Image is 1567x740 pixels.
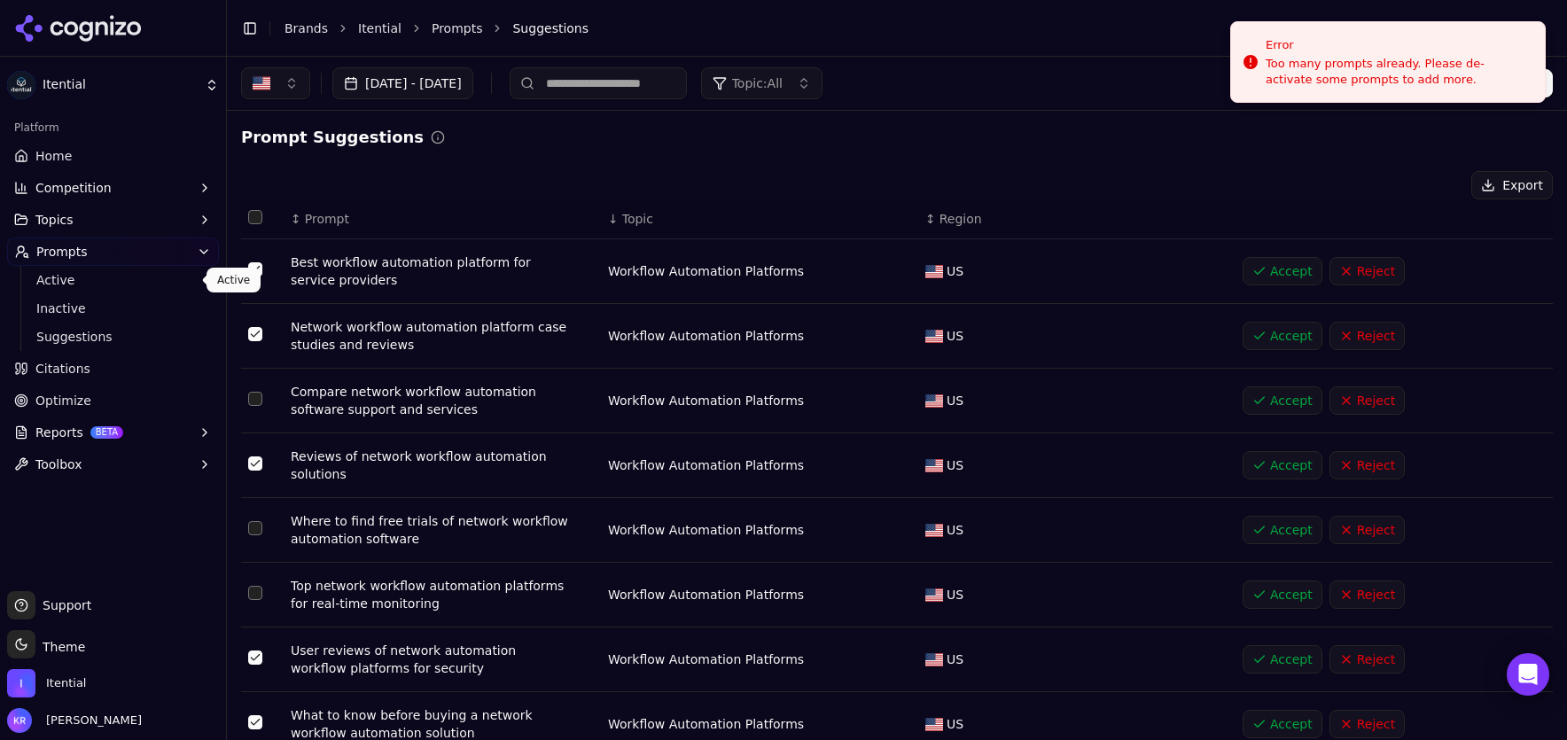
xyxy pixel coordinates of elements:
span: Topics [35,211,74,229]
span: US [947,327,963,345]
span: US [947,456,963,474]
p: Active [217,273,250,287]
button: Accept [1243,710,1322,738]
a: Home [7,142,219,170]
th: Topic [601,199,918,239]
div: ↓Topic [608,210,911,228]
button: Select row 142 [248,650,262,665]
span: Theme [35,640,85,654]
button: Toolbox [7,450,219,479]
button: Accept [1243,516,1322,544]
button: Select row 138 [248,392,262,406]
div: Workflow Automation Platforms [608,262,911,280]
span: Inactive [36,300,191,317]
img: Itential [7,71,35,99]
div: Error [1266,36,1531,54]
button: Reject [1329,322,1405,350]
button: Open user button [7,708,142,733]
h2: Prompt Suggestions [241,125,424,150]
img: Itential [7,669,35,697]
a: Suggestions [29,324,198,349]
a: Prompts [432,19,483,37]
button: Reject [1329,580,1405,609]
span: Topic: All [732,74,783,92]
div: Best workflow automation platform for service providers [291,253,574,289]
span: BETA [90,426,123,439]
button: Reject [1329,710,1405,738]
span: Active [36,271,191,289]
div: Reviews of network workflow automation solutions [291,448,574,483]
img: US flag [925,588,943,602]
div: Workflow Automation Platforms [608,327,911,345]
a: Citations [7,354,219,383]
button: Accept [1243,257,1322,285]
button: Accept [1243,386,1322,415]
div: Too many prompts already. Please de-activate some prompts to add more. [1266,56,1531,88]
span: US [947,392,963,409]
span: Suggestions [36,328,191,346]
div: Where to find free trials of network workflow automation software [291,512,574,548]
div: Platform [7,113,219,142]
th: Prompt [284,199,601,239]
button: Accept [1243,322,1322,350]
th: Region [918,199,1236,239]
button: Select row 136 [248,262,262,277]
button: Accept [1243,580,1322,609]
button: Select row 140 [248,521,262,535]
span: Prompt [305,210,349,228]
button: Export [1471,171,1553,199]
span: Citations [35,360,90,378]
span: Reports [35,424,83,441]
span: US [947,586,963,604]
button: Select row 137 [248,327,262,341]
button: Reject [1329,516,1405,544]
span: Competition [35,179,112,197]
span: Itential [43,77,198,93]
img: US flag [925,265,943,278]
button: Competition [7,174,219,202]
button: Select row 139 [248,456,262,471]
button: Accept [1243,451,1322,479]
span: US [947,521,963,539]
button: Open organization switcher [7,669,86,697]
button: Select row 143 [248,715,262,729]
button: Reject [1329,257,1405,285]
div: Workflow Automation Platforms [608,650,911,668]
span: Prompts [36,243,88,261]
a: Active [29,268,198,292]
span: [PERSON_NAME] [39,713,142,728]
div: Workflow Automation Platforms [608,392,911,409]
span: Support [35,596,91,614]
div: Top network workflow automation platforms for real-time monitoring [291,577,574,612]
button: Select all rows [248,210,262,224]
div: Compare network workflow automation software support and services [291,383,574,418]
img: US flag [925,330,943,343]
div: Workflow Automation Platforms [608,586,911,604]
div: ↕Region [925,210,1228,228]
div: ↕Prompt [291,210,594,228]
button: Select row 141 [248,586,262,600]
div: User reviews of network automation workflow platforms for security [291,642,574,677]
button: Reject [1329,451,1405,479]
span: Home [35,147,72,165]
a: Inactive [29,296,198,321]
div: Workflow Automation Platforms [608,456,911,474]
nav: breadcrumb [285,19,1517,37]
button: Reject [1329,386,1405,415]
span: Suggestions [512,19,589,37]
img: US flag [925,718,943,731]
div: Workflow Automation Platforms [608,715,911,733]
img: Kristen Rachels [7,708,32,733]
span: US [947,262,963,280]
button: Accept [1243,645,1322,674]
span: Region [939,210,982,228]
img: US flag [925,653,943,666]
img: US flag [925,459,943,472]
img: US flag [925,524,943,537]
a: Optimize [7,386,219,415]
div: Workflow Automation Platforms [608,521,911,539]
span: US [947,650,963,668]
div: Network workflow automation platform case studies and reviews [291,318,574,354]
span: Optimize [35,392,91,409]
button: Reject [1329,645,1405,674]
